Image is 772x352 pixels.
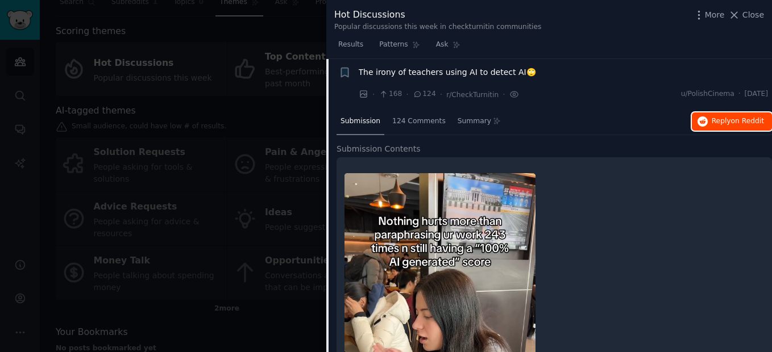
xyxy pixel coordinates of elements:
[341,116,380,127] span: Submission
[338,40,363,50] span: Results
[728,9,764,21] button: Close
[731,117,764,125] span: on Reddit
[705,9,725,21] span: More
[458,116,491,127] span: Summary
[334,8,541,22] div: Hot Discussions
[432,36,464,59] a: Ask
[375,36,424,59] a: Patterns
[379,40,408,50] span: Patterns
[334,36,367,59] a: Results
[681,89,734,99] span: u/PolishCinema
[742,9,764,21] span: Close
[436,40,449,50] span: Ask
[334,22,541,32] div: Popular discussions this week in checkturnitin communities
[379,89,402,99] span: 168
[392,116,446,127] span: 124 Comments
[712,116,764,127] span: Reply
[446,91,499,99] span: r/CheckTurnitin
[738,89,741,99] span: ·
[359,66,536,78] a: The irony of teachers using AI to detect AI🙄
[337,143,421,155] span: Submission Contents
[692,112,772,131] button: Replyon Reddit
[693,9,725,21] button: More
[440,89,442,100] span: ·
[406,89,408,100] span: ·
[413,89,436,99] span: 124
[372,89,375,100] span: ·
[745,89,768,99] span: [DATE]
[503,89,505,100] span: ·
